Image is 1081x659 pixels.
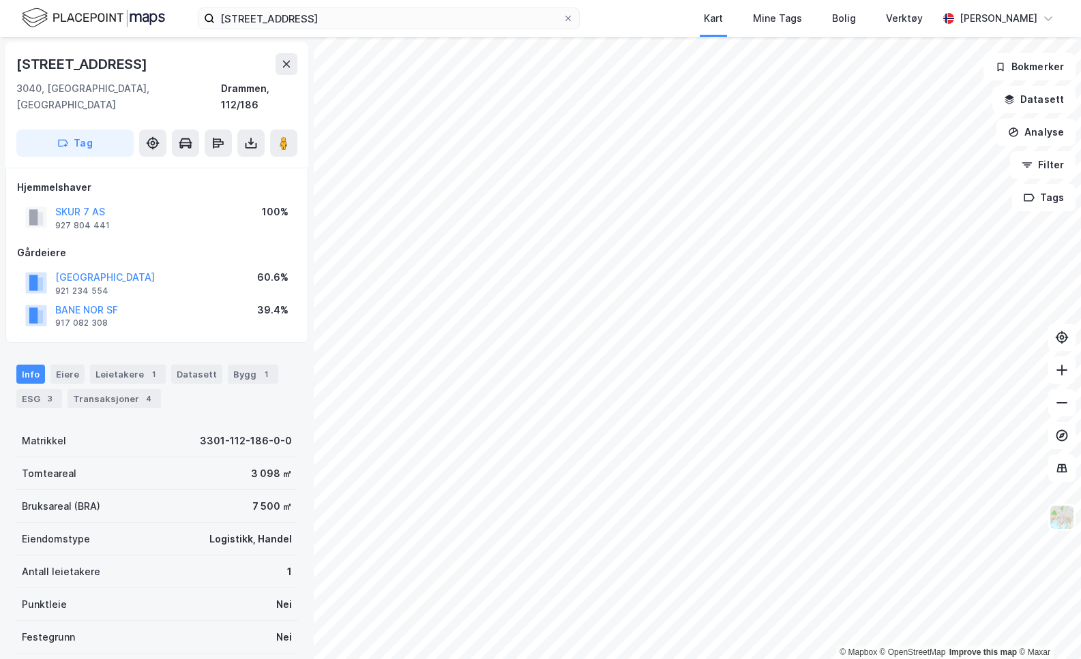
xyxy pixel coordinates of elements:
[16,80,221,113] div: 3040, [GEOGRAPHIC_DATA], [GEOGRAPHIC_DATA]
[17,245,297,261] div: Gårdeiere
[262,204,288,220] div: 100%
[276,629,292,645] div: Nei
[200,433,292,449] div: 3301-112-186-0-0
[16,129,134,157] button: Tag
[55,318,108,328] div: 917 082 308
[840,647,877,657] a: Mapbox
[209,531,292,547] div: Logistikk, Handel
[16,53,150,75] div: [STREET_ADDRESS]
[142,392,156,405] div: 4
[1010,151,1076,179] button: Filter
[704,10,723,27] div: Kart
[251,465,292,482] div: 3 098 ㎡
[287,564,292,580] div: 1
[276,596,292,613] div: Nei
[753,10,802,27] div: Mine Tags
[171,365,222,384] div: Datasett
[22,564,100,580] div: Antall leietakere
[992,86,1076,113] button: Datasett
[259,367,273,381] div: 1
[960,10,1037,27] div: [PERSON_NAME]
[228,365,278,384] div: Bygg
[1013,594,1081,659] iframe: Chat Widget
[1012,184,1076,211] button: Tags
[43,392,57,405] div: 3
[22,465,76,482] div: Tomteareal
[22,498,100,515] div: Bruksareal (BRA)
[22,629,75,645] div: Festegrunn
[832,10,856,27] div: Bolig
[257,302,288,318] div: 39.4%
[221,80,297,113] div: Drammen, 112/186
[22,596,67,613] div: Punktleie
[22,433,66,449] div: Matrikkel
[886,10,923,27] div: Verktøy
[90,365,166,384] div: Leietakere
[996,119,1076,146] button: Analyse
[880,647,946,657] a: OpenStreetMap
[252,498,292,515] div: 7 500 ㎡
[1013,594,1081,659] div: Kontrollprogram for chat
[68,389,161,408] div: Transaksjoner
[147,367,160,381] div: 1
[16,365,45,384] div: Info
[17,179,297,196] div: Hjemmelshaver
[215,8,563,29] input: Søk på adresse, matrikkel, gårdeiere, leietakere eller personer
[16,389,62,408] div: ESG
[55,220,110,231] div: 927 804 441
[1049,504,1075,530] img: Z
[983,53,1076,80] button: Bokmerker
[257,269,288,286] div: 60.6%
[22,6,165,30] img: logo.f888ab2527a4732fd821a326f86c7f29.svg
[55,286,108,296] div: 921 234 554
[50,365,85,384] div: Eiere
[22,531,90,547] div: Eiendomstype
[949,647,1017,657] a: Improve this map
